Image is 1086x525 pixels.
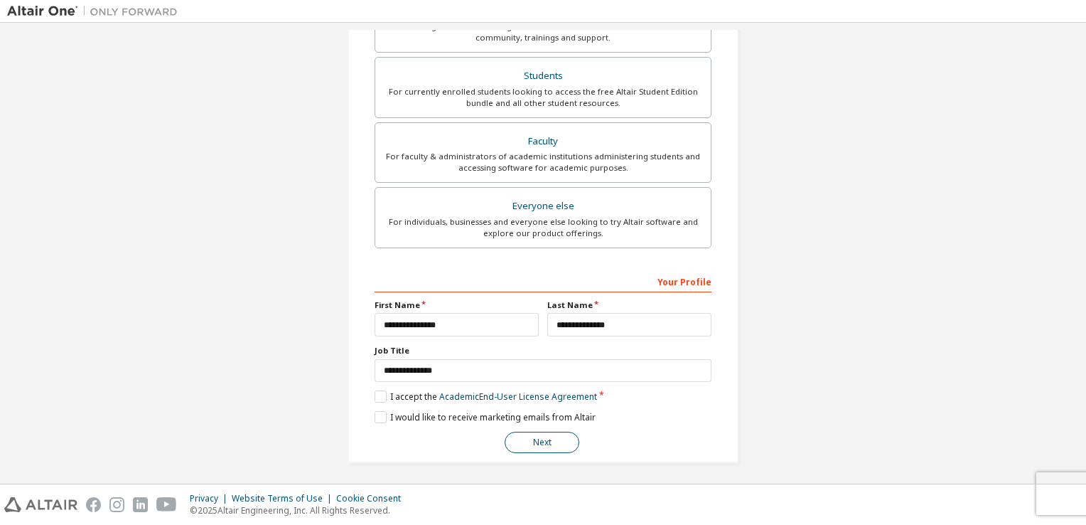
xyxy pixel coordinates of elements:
[375,270,711,292] div: Your Profile
[375,411,596,423] label: I would like to receive marketing emails from Altair
[190,493,232,504] div: Privacy
[375,391,597,403] label: I accept the
[384,216,702,239] div: For individuals, businesses and everyone else looking to try Altair software and explore our prod...
[336,493,409,504] div: Cookie Consent
[547,299,711,311] label: Last Name
[375,345,711,356] label: Job Title
[156,497,177,512] img: youtube.svg
[133,497,148,512] img: linkedin.svg
[384,196,702,216] div: Everyone else
[375,299,539,311] label: First Name
[384,21,702,43] div: For existing customers looking to access software downloads, HPC resources, community, trainings ...
[86,497,101,512] img: facebook.svg
[7,4,185,18] img: Altair One
[384,151,702,174] div: For faculty & administrators of academic institutions administering students and accessing softwa...
[505,432,579,453] button: Next
[384,86,702,109] div: For currently enrolled students looking to access the free Altair Student Edition bundle and all ...
[384,132,702,152] div: Faculty
[384,66,702,86] div: Students
[4,497,77,512] img: altair_logo.svg
[232,493,336,504] div: Website Terms of Use
[109,497,124,512] img: instagram.svg
[190,504,409,516] p: © 2025 Altair Engineering, Inc. All Rights Reserved.
[439,391,597,403] a: Academic End-User License Agreement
